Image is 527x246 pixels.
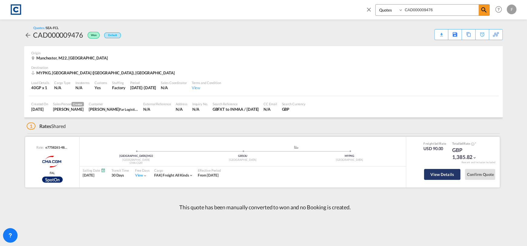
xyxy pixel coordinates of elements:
div: [GEOGRAPHIC_DATA] [296,158,403,162]
div: CC Email [263,102,277,106]
div: F [507,5,516,14]
div: Origin [31,51,496,55]
div: N/A [75,85,82,90]
div: Quotes /SEA-FCL [33,25,59,30]
span: icon-close [366,4,375,19]
div: External Reference [143,102,171,106]
span: Rates [39,123,51,129]
div: N/A [161,85,187,90]
div: 27 Aug 2025 [31,106,48,112]
div: Effective Period [198,168,221,173]
div: MYPKG, Port Klang (Pelabuhan Klang), Asia Pacific [31,70,176,76]
span: Help [493,4,504,15]
img: CMA_CGM_Spot.png [42,177,63,183]
div: N/A [54,85,71,90]
div: View [192,85,221,90]
div: Lauren Prentice [53,106,84,112]
div: Sales Person [53,102,84,106]
img: 1fdb9190129311efbfaf67cbb4249bed.jpeg [9,3,23,16]
div: 30 Days [111,173,129,178]
div: e7758261-48e1-4702-b7c3-352d4ad180a7.1d24dcba-3dd9-30a5-830f-33439f651095 [44,145,68,150]
div: Address [176,102,187,106]
img: CMACGM Spot [37,154,68,169]
span: From [DATE] [198,173,219,177]
div: N/A [143,106,171,112]
span: Subject to Remarks [474,142,476,145]
div: N/A [263,106,277,112]
div: GBP 1,385.82 [452,147,482,161]
div: Quote PDF is not available at this time [438,29,445,35]
span: | [147,154,147,157]
button: Confirm Quote [465,169,495,180]
div: Manchester, M22, United Kingdom [31,55,109,61]
div: GBP [282,106,306,112]
div: Search Currency [282,102,306,106]
md-icon: icon-download [438,30,445,35]
div: icon-arrow-left [24,30,33,40]
span: M22 [147,154,153,157]
span: icon-magnify [479,5,489,15]
input: Enter Quotation Number [403,5,479,15]
div: [DATE] [83,173,105,178]
div: Load Details [31,80,49,85]
div: Terms and Condition [192,80,221,85]
md-icon: icon-close [366,6,372,13]
div: Search Reference [213,102,259,106]
div: Yes [94,85,107,90]
div: Cargo Type [54,80,71,85]
div: [GEOGRAPHIC_DATA] [83,158,189,162]
div: Sailing Date [83,168,105,173]
div: From 08 Sep 2025 [198,173,219,178]
span: Manchester, M22, [GEOGRAPHIC_DATA] [36,56,108,60]
div: Won [83,30,101,40]
button: View Details [424,169,460,180]
div: Freight Rate [423,141,446,146]
span: [GEOGRAPHIC_DATA] [119,154,147,157]
div: Cargo [154,168,193,173]
md-icon: icon-chevron-down [143,174,147,178]
span: Rate: [36,145,44,150]
md-icon: icon-arrow-left [24,32,31,39]
span: Far Logistics [GEOGRAPHIC_DATA] [119,107,171,112]
div: Total Rate [452,141,482,146]
span: SEA-FCL [46,26,58,30]
div: Destination [31,65,496,70]
div: Save As Template [448,29,462,40]
div: Incoterms [75,80,90,85]
md-icon: icon-chevron-down [189,173,193,177]
div: GBFXT to INMAA / 1 Sep 2025 [213,106,259,112]
div: Transit Time [111,168,129,173]
span: Sell [434,142,439,145]
div: CMA CGM [83,161,189,165]
md-icon: icon-chevron-down [472,156,477,160]
md-icon: Schedules Available [101,168,105,173]
span: Sell [459,142,464,145]
div: Created On [31,102,48,106]
div: GBSOU [189,154,296,158]
div: CAD000009476 [33,30,83,40]
div: Factory Stuffing [112,85,125,90]
span: | [161,173,162,177]
div: Free Days [135,168,150,173]
div: Shared [27,123,66,130]
div: Remark and Inclusion included [457,161,500,164]
div: [GEOGRAPHIC_DATA] [189,158,296,162]
div: Customer [89,102,138,106]
button: Spot Rates are dynamic & can fluctuate with time [470,142,474,146]
div: MYPKG [296,154,403,158]
span: FAL [50,171,55,175]
div: N/A [176,106,187,112]
div: Lloyd Stobbart [89,106,138,112]
div: Stuffing [112,80,125,85]
md-icon: icon-magnify [480,6,488,14]
div: 1 Sep 2025 [130,85,156,90]
div: Customs [94,80,107,85]
p: This quote has been manually converted to won and no Booking is created. [176,204,351,211]
div: Sales Coordinator [161,80,187,85]
div: Rollable available [42,177,63,183]
span: FAK [154,173,163,177]
span: Won [91,33,98,39]
span: Creator [71,102,84,106]
div: Default [104,32,121,38]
